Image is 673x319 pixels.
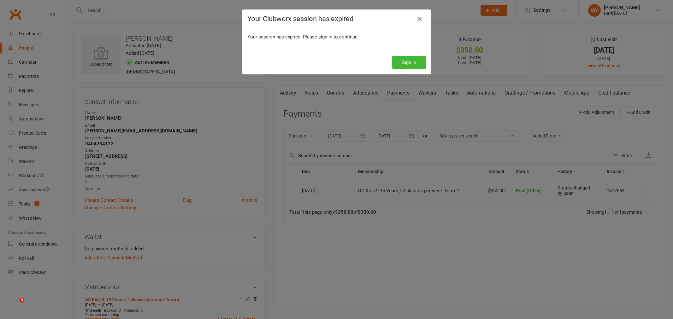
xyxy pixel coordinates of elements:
a: Close [415,14,425,24]
span: Your session has expired. Please sign in to continue. [247,34,359,40]
iframe: Intercom live chat [6,298,21,313]
button: Sign In [392,56,426,69]
span: 3 [19,298,24,303]
h4: Your Clubworx session has expired [247,15,426,23]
